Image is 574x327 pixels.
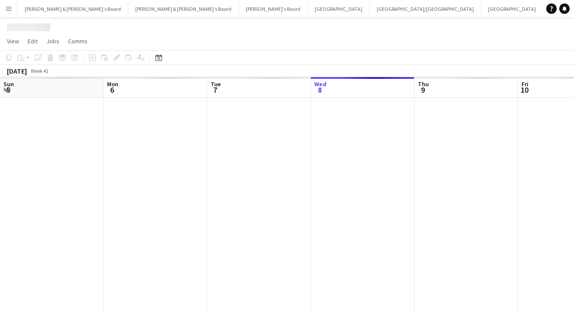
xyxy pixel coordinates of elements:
[209,85,221,95] span: 7
[313,85,326,95] span: 8
[308,0,370,17] button: [GEOGRAPHIC_DATA]
[65,36,91,47] a: Comms
[7,67,27,75] div: [DATE]
[314,80,326,88] span: Wed
[370,0,481,17] button: [GEOGRAPHIC_DATA]/[GEOGRAPHIC_DATA]
[106,85,118,95] span: 6
[24,36,41,47] a: Edit
[3,80,14,88] span: Sun
[3,36,23,47] a: View
[522,80,528,88] span: Fri
[520,85,528,95] span: 10
[7,37,19,45] span: View
[211,80,221,88] span: Tue
[18,0,128,17] button: [PERSON_NAME] & [PERSON_NAME]'s Board
[481,0,543,17] button: [GEOGRAPHIC_DATA]
[43,36,63,47] a: Jobs
[29,68,50,74] span: Week 41
[417,85,429,95] span: 9
[128,0,239,17] button: [PERSON_NAME] & [PERSON_NAME]'s Board
[239,0,308,17] button: [PERSON_NAME]'s Board
[46,37,59,45] span: Jobs
[68,37,88,45] span: Comms
[2,85,14,95] span: 5
[418,80,429,88] span: Thu
[107,80,118,88] span: Mon
[28,37,38,45] span: Edit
